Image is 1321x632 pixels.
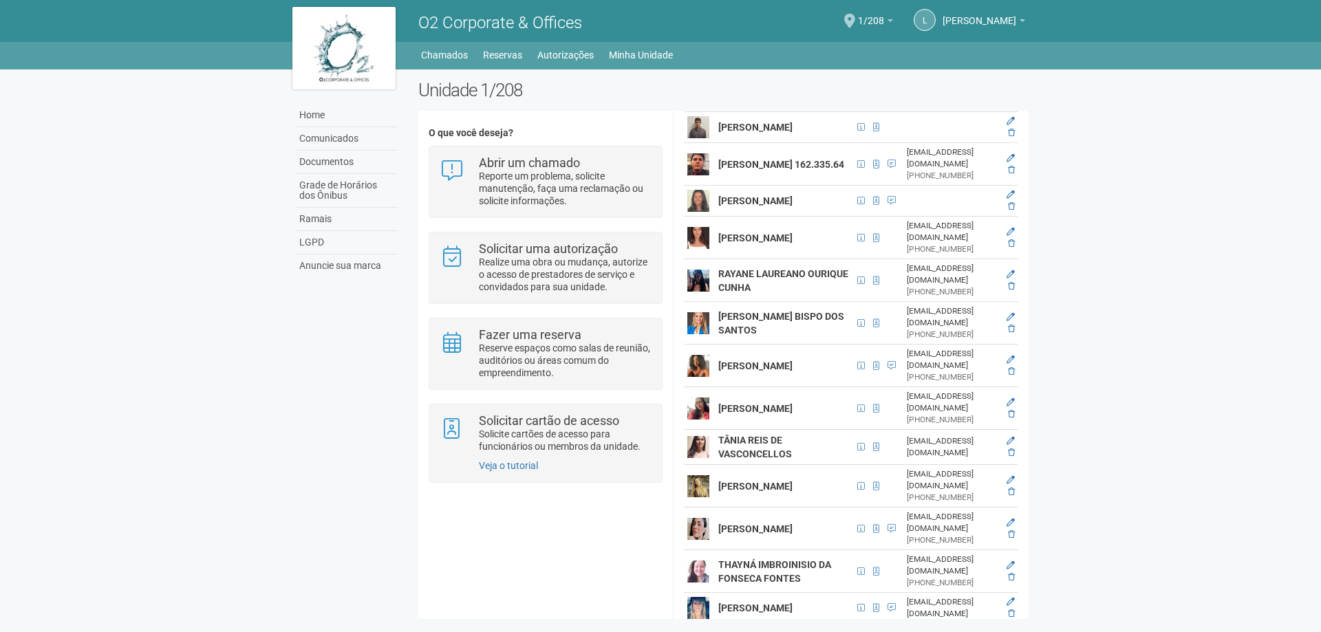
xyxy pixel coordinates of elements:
[907,596,996,620] div: [EMAIL_ADDRESS][DOMAIN_NAME]
[479,428,652,453] p: Solicite cartões de acesso para funcionários ou membros da unidade.
[479,413,619,428] strong: Solicitar cartão de acesso
[292,7,396,89] img: logo.jpg
[296,208,398,231] a: Ramais
[418,13,582,32] span: O2 Corporate & Offices
[718,602,793,613] strong: [PERSON_NAME]
[907,220,996,243] div: [EMAIL_ADDRESS][DOMAIN_NAME]
[483,45,522,65] a: Reservas
[687,190,709,212] img: user.png
[907,554,996,577] div: [EMAIL_ADDRESS][DOMAIN_NAME]
[943,2,1016,26] span: Luciana
[687,270,709,292] img: user.png
[718,435,792,459] strong: TÂNIA REIS DE VASCONCELLOS
[440,415,651,453] a: Solicitar cartão de acesso Solicite cartões de acesso para funcionários ou membros da unidade.
[1008,409,1015,419] a: Excluir membro
[718,360,793,371] strong: [PERSON_NAME]
[418,80,1029,100] h2: Unidade 1/208
[479,155,580,170] strong: Abrir um chamado
[943,17,1025,28] a: [PERSON_NAME]
[1008,367,1015,376] a: Excluir membro
[1007,312,1015,322] a: Editar membro
[440,243,651,293] a: Solicitar uma autorização Realize uma obra ou mudança, autorize o acesso de prestadores de serviç...
[914,9,936,31] a: L
[296,104,398,127] a: Home
[1007,270,1015,279] a: Editar membro
[1007,597,1015,607] a: Editar membro
[440,157,651,207] a: Abrir um chamado Reporte um problema, solicite manutenção, faça uma reclamação ou solicite inform...
[687,355,709,377] img: user.png
[1007,518,1015,527] a: Editar membro
[718,195,793,206] strong: [PERSON_NAME]
[1008,448,1015,457] a: Excluir membro
[479,170,652,207] p: Reporte um problema, solicite manutenção, faça uma reclamação ou solicite informações.
[1008,201,1015,211] a: Excluir membro
[1007,436,1015,446] a: Editar membro
[907,511,996,534] div: [EMAIL_ADDRESS][DOMAIN_NAME]
[479,342,652,379] p: Reserve espaços como salas de reunião, auditórios ou áreas comum do empreendimento.
[718,268,848,293] strong: RAYANE LAUREANO OURIQUE CUNHA
[718,122,793,133] strong: [PERSON_NAME]
[1008,324,1015,334] a: Excluir membro
[1007,116,1015,126] a: Editar membro
[609,45,673,65] a: Minha Unidade
[1008,239,1015,248] a: Excluir membro
[1007,227,1015,237] a: Editar membro
[907,391,996,414] div: [EMAIL_ADDRESS][DOMAIN_NAME]
[687,116,709,138] img: user.png
[907,348,996,371] div: [EMAIL_ADDRESS][DOMAIN_NAME]
[296,231,398,254] a: LGPD
[907,305,996,329] div: [EMAIL_ADDRESS][DOMAIN_NAME]
[1008,487,1015,497] a: Excluir membro
[907,170,996,182] div: [PHONE_NUMBER]
[296,254,398,277] a: Anuncie sua marca
[687,475,709,497] img: user.png
[1008,281,1015,291] a: Excluir membro
[1008,572,1015,582] a: Excluir membro
[1007,153,1015,163] a: Editar membro
[687,560,709,582] img: user.png
[687,436,709,458] img: user.png
[687,597,709,619] img: user.png
[537,45,594,65] a: Autorizações
[296,174,398,208] a: Grade de Horários dos Ônibus
[718,159,844,170] strong: [PERSON_NAME] 162.335.64
[858,17,893,28] a: 1/208
[1007,190,1015,199] a: Editar membro
[907,263,996,286] div: [EMAIL_ADDRESS][DOMAIN_NAME]
[718,311,844,336] strong: [PERSON_NAME] BISPO DOS SANTOS
[1008,609,1015,618] a: Excluir membro
[296,127,398,151] a: Comunicados
[907,414,996,426] div: [PHONE_NUMBER]
[907,468,996,492] div: [EMAIL_ADDRESS][DOMAIN_NAME]
[907,534,996,546] div: [PHONE_NUMBER]
[1008,165,1015,175] a: Excluir membro
[858,2,884,26] span: 1/208
[907,435,996,459] div: [EMAIL_ADDRESS][DOMAIN_NAME]
[1007,397,1015,407] a: Editar membro
[687,312,709,334] img: user.png
[296,151,398,174] a: Documentos
[687,153,709,175] img: user.png
[718,232,793,243] strong: [PERSON_NAME]
[907,329,996,340] div: [PHONE_NUMBER]
[479,327,581,342] strong: Fazer uma reserva
[907,146,996,170] div: [EMAIL_ADDRESS][DOMAIN_NAME]
[421,45,468,65] a: Chamados
[718,481,793,492] strong: [PERSON_NAME]
[1007,355,1015,364] a: Editar membro
[687,227,709,249] img: user.png
[907,286,996,298] div: [PHONE_NUMBER]
[479,460,538,471] a: Veja o tutorial
[718,523,793,534] strong: [PERSON_NAME]
[1007,475,1015,485] a: Editar membro
[718,559,831,584] strong: THAYNÁ IMBROINISIO DA FONSECA FONTES
[687,518,709,540] img: user.png
[1007,560,1015,570] a: Editar membro
[479,256,652,293] p: Realize uma obra ou mudança, autorize o acesso de prestadores de serviço e convidados para sua un...
[907,243,996,255] div: [PHONE_NUMBER]
[687,397,709,419] img: user.png
[907,492,996,503] div: [PHONE_NUMBER]
[718,403,793,414] strong: [PERSON_NAME]
[907,577,996,589] div: [PHONE_NUMBER]
[1008,530,1015,539] a: Excluir membro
